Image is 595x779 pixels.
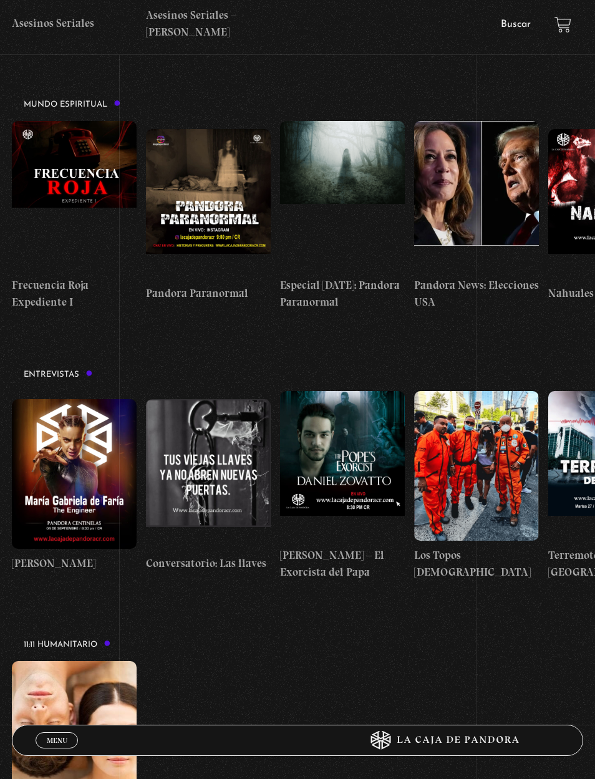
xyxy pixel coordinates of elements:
h4: Conversatorio: Las llaves [146,555,271,572]
a: Conversatorio: Las llaves [146,391,271,581]
h4: Pandora Paranormal [146,285,271,302]
a: Los Topos [DEMOGRAPHIC_DATA] [414,391,539,581]
h3: Mundo Espiritual [24,100,121,109]
a: Especial [DATE]: Pandora Paranormal [280,121,405,311]
h4: Asesinos Seriales – [PERSON_NAME] [146,7,271,41]
h4: Asesinos Seriales [12,15,137,32]
a: View your shopping cart [554,16,571,33]
a: [PERSON_NAME] [12,391,137,581]
span: Menu [47,737,67,744]
a: Pandora News: Elecciones USA [414,121,539,311]
span: Cerrar [42,747,72,755]
h4: Especial [DATE]: Pandora Paranormal [280,277,405,311]
h4: Frecuencia Roja Expediente I [12,277,137,311]
h4: [PERSON_NAME] – El Exorcista del Papa [280,547,405,581]
h4: Los Topos [DEMOGRAPHIC_DATA] [414,547,539,581]
h3: Entrevistas [24,370,93,379]
a: Pandora Paranormal [146,121,271,311]
a: Buscar [501,19,531,29]
a: [PERSON_NAME] – El Exorcista del Papa [280,391,405,581]
h4: [PERSON_NAME] [12,555,137,572]
a: Frecuencia Roja Expediente I [12,121,137,311]
h4: Pandora News: Elecciones USA [414,277,539,311]
h3: 11:11 Humanitario [24,640,111,649]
